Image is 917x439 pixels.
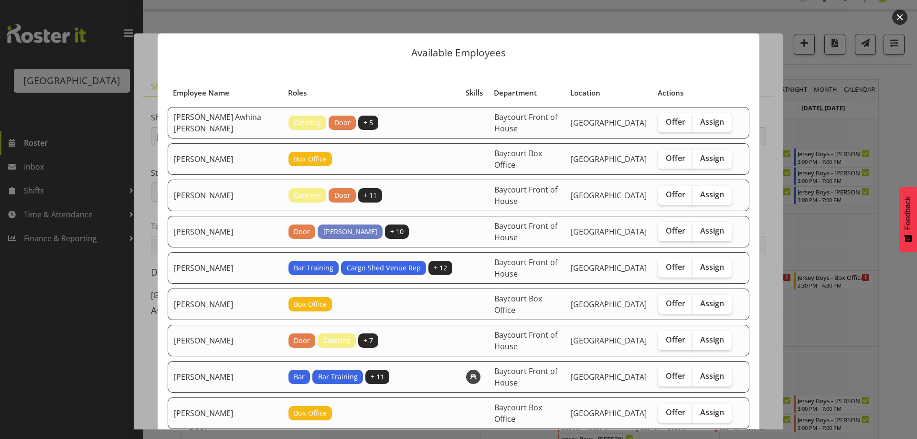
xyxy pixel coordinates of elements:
span: Baycourt Front of House [494,184,557,206]
span: Offer [666,190,685,199]
span: Baycourt Front of House [494,330,557,352]
span: Offer [666,226,685,236]
span: Offer [666,299,685,308]
span: Box Office [294,408,327,418]
span: Offer [666,407,685,417]
span: Actions [658,87,683,98]
span: Baycourt Box Office [494,148,542,170]
span: Offer [666,371,685,381]
span: Door [334,118,351,128]
button: Feedback - Show survey [899,187,917,252]
p: Available Employees [167,48,750,58]
span: Baycourt Front of House [494,366,557,388]
span: Location [570,87,600,98]
td: [PERSON_NAME] [168,252,283,284]
td: [PERSON_NAME] [168,397,283,429]
span: Assign [700,371,724,381]
td: [PERSON_NAME] [168,289,283,320]
span: + 11 [371,372,384,382]
span: [GEOGRAPHIC_DATA] [571,154,647,164]
span: Baycourt Front of House [494,257,557,279]
span: Offer [666,335,685,344]
span: Door [294,335,310,346]
span: Assign [700,190,724,199]
span: Catering [294,190,321,201]
td: [PERSON_NAME] [168,180,283,211]
span: [GEOGRAPHIC_DATA] [571,299,647,310]
span: + 12 [434,263,447,273]
span: Assign [700,335,724,344]
span: Assign [700,262,724,272]
span: [GEOGRAPHIC_DATA] [571,335,647,346]
span: Box Office [294,299,327,310]
span: Offer [666,262,685,272]
span: [GEOGRAPHIC_DATA] [571,372,647,382]
span: + 11 [363,190,377,201]
span: Assign [700,407,724,417]
span: Catering [323,335,351,346]
span: Baycourt Box Office [494,402,542,424]
span: Feedback [904,196,912,230]
span: Catering [294,118,321,128]
span: Bar Training [318,372,358,382]
span: Door [294,226,310,237]
span: Offer [666,117,685,127]
span: Roles [288,87,307,98]
span: Assign [700,117,724,127]
span: Assign [700,299,724,308]
td: [PERSON_NAME] [168,361,283,393]
td: [PERSON_NAME] Awhina [PERSON_NAME] [168,107,283,139]
span: Offer [666,153,685,163]
span: Assign [700,226,724,236]
td: [PERSON_NAME] [168,216,283,247]
span: + 5 [363,118,373,128]
span: Cargo Shed Venue Rep [347,263,421,273]
span: [GEOGRAPHIC_DATA] [571,263,647,273]
span: Department [494,87,537,98]
span: [GEOGRAPHIC_DATA] [571,226,647,237]
span: Box Office [294,154,327,164]
span: Bar [294,372,305,382]
span: + 10 [390,226,404,237]
span: Assign [700,153,724,163]
span: Door [334,190,351,201]
span: Skills [466,87,483,98]
span: Baycourt Box Office [494,293,542,315]
span: [PERSON_NAME] [323,226,377,237]
td: [PERSON_NAME] [168,143,283,175]
span: [GEOGRAPHIC_DATA] [571,408,647,418]
span: + 7 [363,335,373,346]
span: Baycourt Front of House [494,112,557,134]
span: [GEOGRAPHIC_DATA] [571,190,647,201]
span: Employee Name [173,87,229,98]
span: Baycourt Front of House [494,221,557,243]
span: Bar Training [294,263,333,273]
span: [GEOGRAPHIC_DATA] [571,118,647,128]
td: [PERSON_NAME] [168,325,283,356]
